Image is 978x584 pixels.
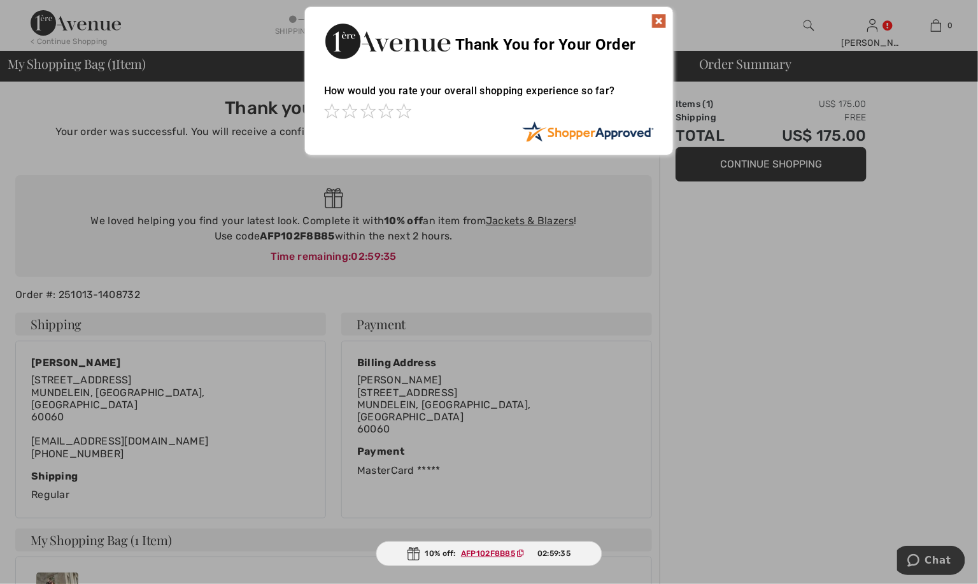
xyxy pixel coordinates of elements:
img: Gift.svg [407,547,420,560]
span: Thank You for Your Order [455,36,635,53]
img: Thank You for Your Order [324,20,451,62]
div: How would you rate your overall shopping experience so far? [324,72,654,121]
span: 02:59:35 [537,548,570,559]
ins: AFP102F8B85 [461,549,515,558]
div: 10% off: [376,541,602,566]
img: x [651,13,667,29]
span: Chat [28,9,54,20]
